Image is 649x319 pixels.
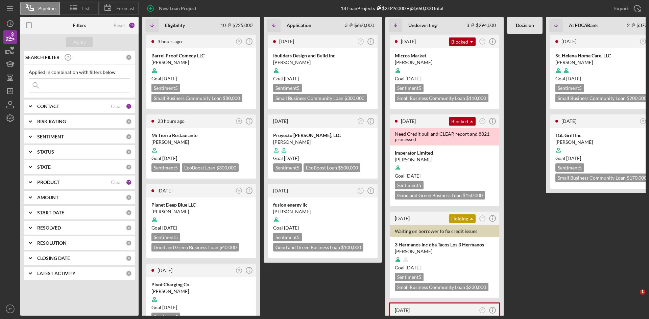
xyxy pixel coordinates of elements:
b: Filters [73,23,86,28]
button: JT [478,214,487,223]
div: [PERSON_NAME] [151,139,251,145]
div: Applied in combination with filters below [29,70,130,75]
time: 2025-08-29 22:43 [273,118,288,124]
div: Export [614,2,629,15]
button: Export [607,2,646,15]
div: Small Business Community Loan [395,94,488,102]
a: [DATE]JTIbuilders Design and Build Inc[PERSON_NAME]Goal [DATE]Sentiment5Small Business Community ... [267,34,379,110]
span: Goal [395,265,420,270]
time: 2025-09-23 20:16 [158,188,172,193]
div: Sentiment 5 [273,84,302,92]
div: New Loan Project [159,2,196,15]
time: 10/25/2025 [162,304,177,310]
div: Apply [73,37,86,47]
div: 0 [126,240,132,246]
span: $110,000 [466,95,486,101]
div: Small Business Community Loan [273,94,367,102]
text: JT [481,217,483,220]
div: Sentiment 5 [395,84,424,92]
time: 09/01/2025 [284,155,299,161]
text: JT [642,120,644,122]
span: Goal [395,173,420,179]
button: JT [478,117,487,126]
span: Goal [151,155,177,161]
span: $200,000 [627,95,647,101]
time: 2025-09-26 13:54 [158,38,182,44]
div: 0 [126,118,132,125]
text: JT [359,120,362,122]
div: Small Business Community Loan [151,94,242,102]
button: JT [356,186,365,195]
div: Sentiment 5 [273,163,302,172]
text: JT [642,40,644,43]
button: JT [235,37,244,46]
div: Small Business Community Loan [395,283,488,291]
a: [DATE]BlockedJTNeed Credit pull and CLEAR report and 8821 processedImperator Limited[PERSON_NAME]... [389,113,500,207]
button: JT [356,117,365,126]
span: Goal [151,304,177,310]
div: 3 $660,000 [345,22,374,28]
div: Mi Tierra Restaurante [151,132,251,139]
time: 08/30/2025 [406,265,420,270]
div: [PERSON_NAME] [273,139,372,145]
div: 0 [126,134,132,140]
time: 2025-09-18 18:08 [401,118,416,124]
div: 0 [126,270,132,276]
a: [DATE]HoldingJTWaiting on borrower to fix credit issues3 Hermanos Inc dba Tacos Los 3 Hermanos[PE... [389,211,500,299]
button: JT [235,186,244,195]
time: 09/07/2025 [406,173,420,179]
div: Planet Deep Blue LLC [151,202,251,208]
div: Imperator Limited [395,150,494,156]
div: Clear [111,104,122,109]
div: Small Business Community Loan [555,174,649,182]
button: JT [3,302,17,316]
span: $230,000 [466,284,486,290]
span: Goal [395,76,420,81]
div: Barrel Proof Comedy LLC [151,52,251,59]
div: 0 [126,210,132,216]
div: Need Credit pull and CLEAR report and 8821 processed [390,128,499,145]
button: JT [356,37,365,46]
button: JT [478,37,487,46]
div: [PERSON_NAME] [395,156,494,163]
div: Sentiment 5 [151,163,180,172]
div: Good and Green Business Loan [151,243,239,251]
div: [PERSON_NAME] [395,59,494,66]
b: PRODUCT [37,180,59,185]
div: Good and Green Business Loan [273,243,363,251]
div: 0 [126,54,132,60]
div: Sentiment 5 [151,84,180,92]
time: 09/23/2025 [284,225,299,231]
span: $40,000 [219,244,237,250]
time: 10/19/2025 [406,76,420,81]
span: Pipeline [38,6,55,11]
time: 2025-09-25 18:30 [158,118,185,124]
div: 0 [126,149,132,155]
div: Sentiment 5 [555,84,584,92]
div: Waiting on borrower to fix credit issues [390,225,499,237]
text: JT [359,40,362,43]
div: [PERSON_NAME] [151,288,251,295]
time: 2025-09-23 15:44 [279,38,294,44]
time: 11/07/2025 [162,225,177,231]
div: EcoBoost Loan [182,163,239,172]
button: Apply [66,37,93,47]
div: Sentiment 5 [151,233,180,241]
time: 2025-09-23 00:29 [158,267,172,273]
time: 2025-09-23 17:16 [561,38,576,44]
div: Small Business Community Loan [555,94,649,102]
span: $300,000 [216,165,236,170]
text: JT [481,120,483,122]
b: Eligibility [165,23,185,28]
span: Forecast [116,6,135,11]
span: $170,000 [627,175,647,181]
div: Sentiment 5 [555,163,584,172]
a: 3 hours agoJTBarrel Proof Comedy LLC[PERSON_NAME]Goal [DATE]Sentiment5Small Business Community Lo... [145,34,257,110]
button: JT [639,37,648,46]
b: STATUS [37,149,54,155]
div: 0 [126,164,132,170]
span: 1 [640,289,645,295]
div: 1 [126,103,132,109]
div: 10 $725,000 [220,22,253,28]
div: Sentiment 5 [395,181,424,189]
